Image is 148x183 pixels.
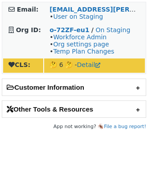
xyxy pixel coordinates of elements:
strong: CLS: [8,61,30,68]
strong: Email: [17,6,39,13]
a: Org settings page [53,41,109,48]
h2: Customer Information [2,79,146,96]
a: Workforce Admin [53,33,107,41]
span: • • • [49,33,114,55]
h2: Other Tools & Resources [2,101,146,117]
a: User on Staging [53,13,103,20]
a: Detail [77,61,100,68]
strong: / [91,26,94,33]
a: Temp Plan Changes [53,48,114,55]
a: o-72ZF-eu1 [49,26,89,33]
a: On Staging [95,26,130,33]
td: 🤔 6 🤔 - [44,58,145,73]
footer: App not working? 🪳 [2,122,146,131]
strong: Org ID: [16,26,41,33]
a: File a bug report! [104,124,146,129]
span: • [49,13,103,20]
